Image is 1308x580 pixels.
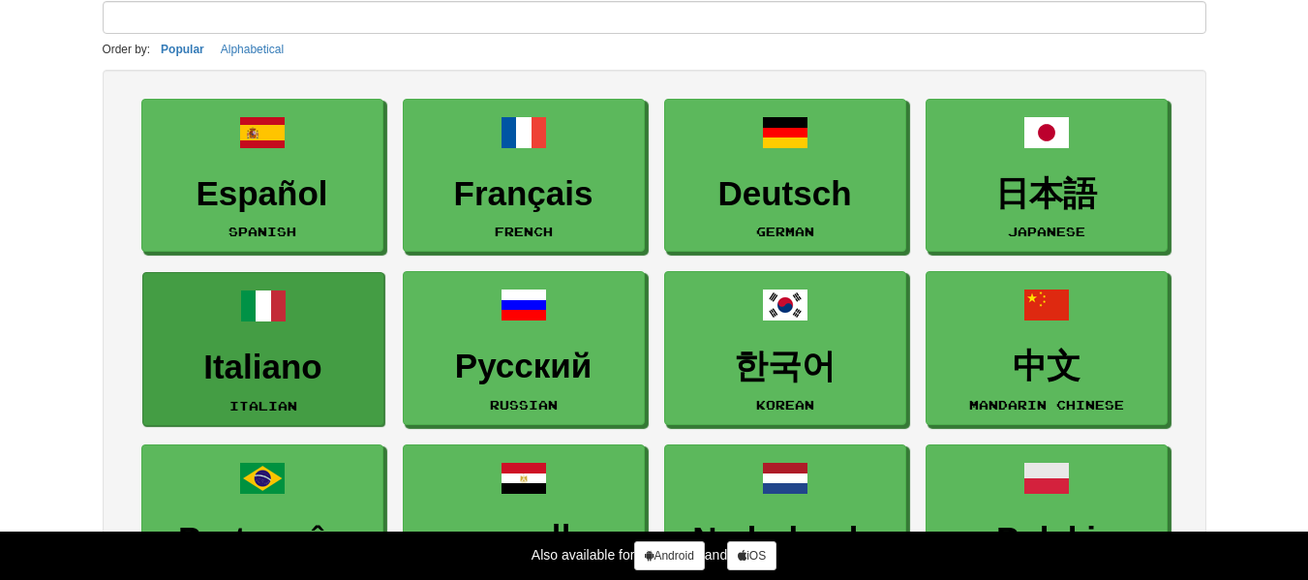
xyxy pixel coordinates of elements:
[490,398,558,412] small: Russian
[152,175,373,213] h3: Español
[969,398,1124,412] small: Mandarin Chinese
[675,175,896,213] h3: Deutsch
[103,43,151,56] small: Order by:
[413,521,634,559] h3: العربية
[228,225,296,238] small: Spanish
[664,99,906,253] a: DeutschGerman
[936,175,1157,213] h3: 日本語
[495,225,553,238] small: French
[403,99,645,253] a: FrançaisFrench
[215,39,289,60] button: Alphabetical
[229,399,297,412] small: Italian
[141,99,383,253] a: EspañolSpanish
[727,541,776,570] a: iOS
[936,521,1157,559] h3: Polski
[142,272,384,426] a: ItalianoItalian
[675,521,896,559] h3: Nederlands
[756,225,814,238] small: German
[926,99,1168,253] a: 日本語Japanese
[664,271,906,425] a: 한국어Korean
[155,39,210,60] button: Popular
[413,348,634,385] h3: Русский
[152,521,373,559] h3: Português
[675,348,896,385] h3: 한국어
[153,349,374,386] h3: Italiano
[634,541,704,570] a: Android
[936,348,1157,385] h3: 中文
[413,175,634,213] h3: Français
[403,271,645,425] a: РусскийRussian
[926,271,1168,425] a: 中文Mandarin Chinese
[1008,225,1085,238] small: Japanese
[756,398,814,412] small: Korean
